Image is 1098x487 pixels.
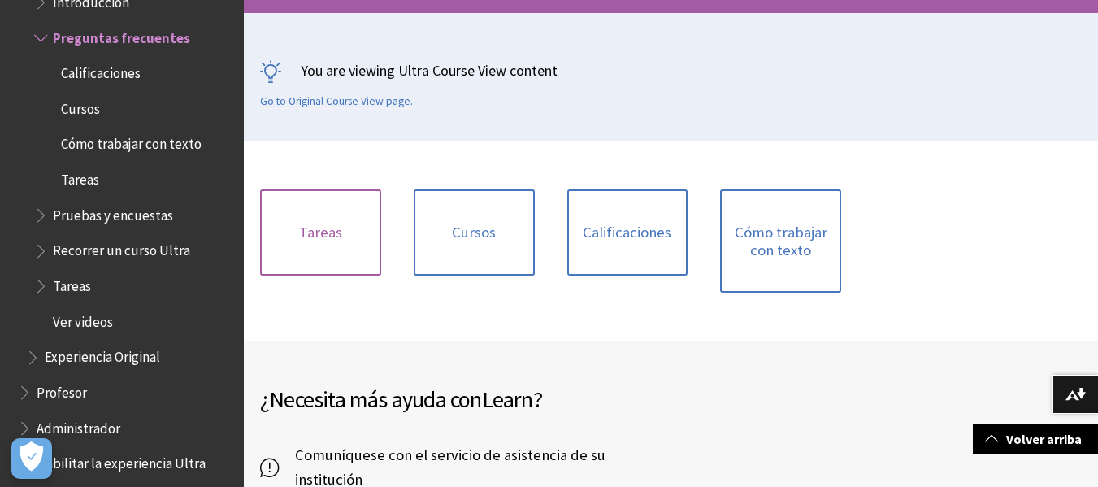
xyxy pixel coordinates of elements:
[61,166,99,188] span: Tareas
[61,131,202,153] span: Cómo trabajar con texto
[973,424,1098,454] a: Volver arriba
[260,60,1082,80] p: You are viewing Ultra Course View content
[53,272,91,294] span: Tareas
[11,438,52,479] button: Abrir preferencias
[37,379,87,401] span: Profesor
[37,450,206,472] span: Habilitar la experiencia Ultra
[53,237,190,259] span: Recorrer un curso Ultra
[414,189,535,276] a: Cursos
[260,189,381,276] a: Tareas
[61,95,100,117] span: Cursos
[260,382,671,416] h2: ¿Necesita más ayuda con ?
[61,59,141,81] span: Calificaciones
[567,189,688,276] a: Calificaciones
[53,202,173,224] span: Pruebas y encuestas
[482,385,533,414] span: Learn
[37,415,120,437] span: Administrador
[720,189,841,293] a: Cómo trabajar con texto
[260,94,413,109] a: Go to Original Course View page.
[53,308,113,330] span: Ver videos
[53,24,190,46] span: Preguntas frecuentes
[45,344,160,366] span: Experiencia Original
